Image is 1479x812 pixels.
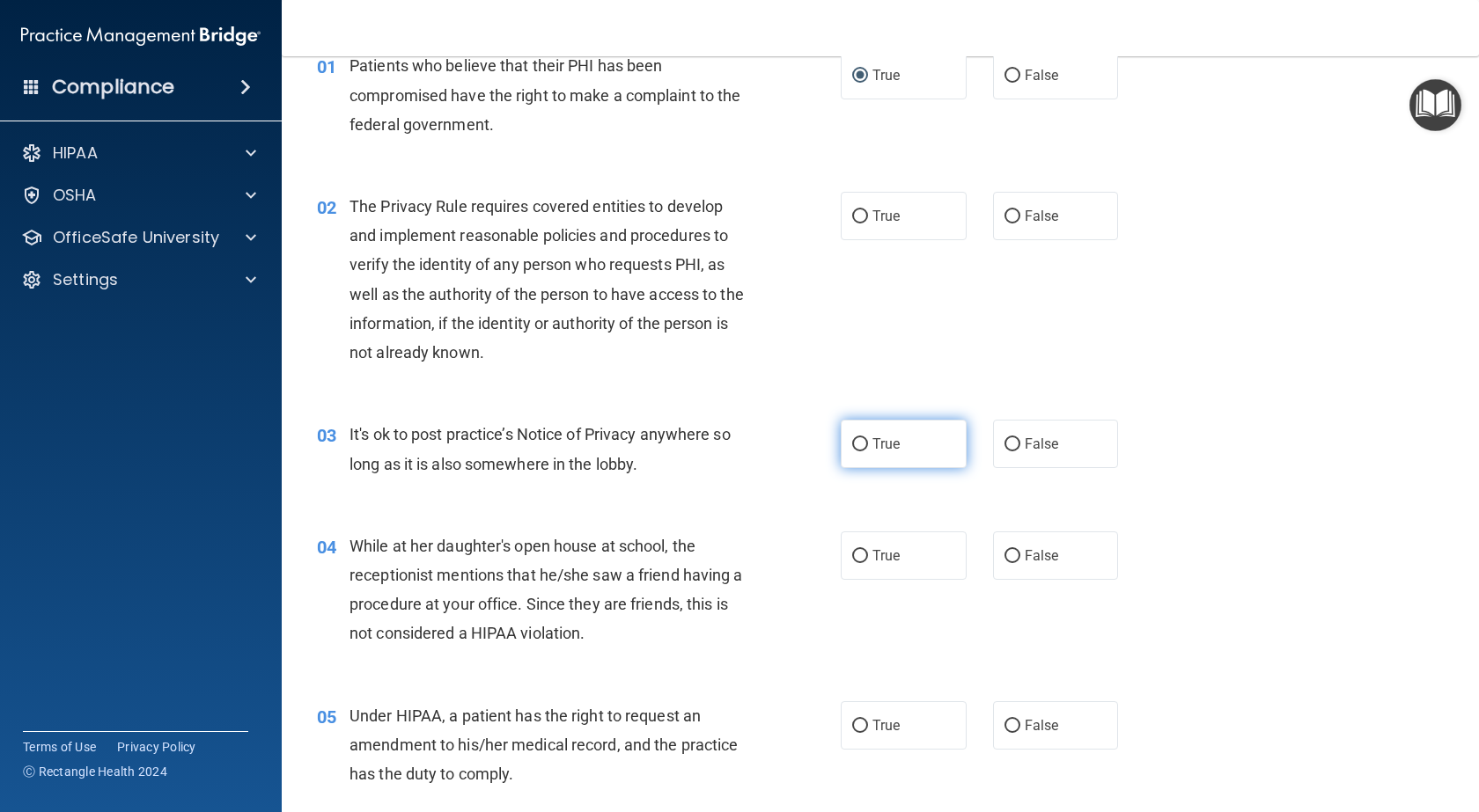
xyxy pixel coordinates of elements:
span: 01 [317,56,336,77]
a: Terms of Use [23,738,96,756]
span: 05 [317,706,336,728]
input: True [852,438,868,451]
span: 04 [317,537,336,558]
span: 02 [317,197,336,218]
span: False [1025,67,1059,84]
input: True [852,720,868,733]
p: OfficeSafe University [53,227,219,248]
span: False [1025,547,1059,564]
a: OfficeSafe University [21,227,256,248]
span: True [872,67,900,84]
iframe: Drift Widget Chat Controller [1391,691,1458,757]
span: Ⓒ Rectangle Health 2024 [23,763,167,780]
span: While at her daughter's open house at school, the receptionist mentions that he/she saw a friend ... [350,537,743,643]
a: Settings [21,269,256,290]
input: False [1004,210,1020,223]
input: False [1004,550,1020,563]
span: True [872,435,900,452]
a: OSHA [21,185,256,206]
span: False [1025,208,1059,224]
h4: Compliance [52,75,174,99]
span: True [872,547,900,564]
input: False [1004,69,1020,83]
span: True [872,208,900,224]
span: 03 [317,425,336,446]
button: Open Resource Center [1409,79,1461,131]
span: Under HIPAA, a patient has the right to request an amendment to his/her medical record, and the p... [350,706,738,783]
span: False [1025,717,1059,734]
input: True [852,210,868,223]
input: True [852,69,868,83]
span: Patients who believe that their PHI has been compromised have the right to make a complaint to th... [350,56,740,133]
p: HIPAA [53,143,98,164]
a: Privacy Policy [117,738,196,756]
p: OSHA [53,185,97,206]
a: HIPAA [21,143,256,164]
input: False [1004,720,1020,733]
input: False [1004,438,1020,451]
span: The Privacy Rule requires covered entities to develop and implement reasonable policies and proce... [350,197,744,362]
p: Settings [53,269,118,290]
img: PMB logo [21,18,261,54]
span: True [872,717,900,734]
span: It's ok to post practice’s Notice of Privacy anywhere so long as it is also somewhere in the lobby. [350,425,731,472]
span: False [1025,435,1059,452]
input: True [852,550,868,563]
